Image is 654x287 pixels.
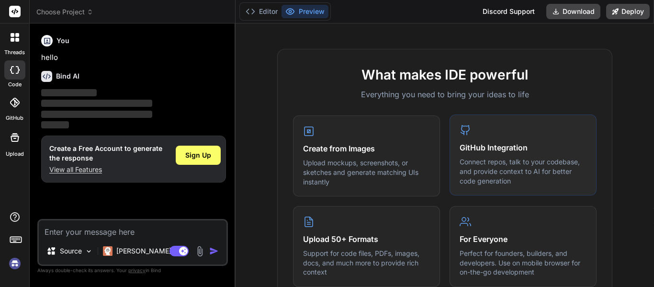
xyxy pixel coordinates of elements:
[103,246,113,256] img: Claude 4 Sonnet
[49,144,162,163] h1: Create a Free Account to generate the response
[116,246,188,256] p: [PERSON_NAME] 4 S..
[4,48,25,57] label: threads
[303,158,430,186] p: Upload mockups, screenshots, or sketches and generate matching UIs instantly
[41,111,152,118] span: ‌
[37,266,228,275] p: Always double-check its answers. Your in Bind
[41,52,226,63] p: hello
[60,246,82,256] p: Source
[36,7,93,17] span: Choose Project
[6,150,24,158] label: Upload
[185,150,211,160] span: Sign Up
[293,89,597,100] p: Everything you need to bring your ideas to life
[460,233,586,245] h4: For Everyone
[41,121,69,128] span: ‌
[56,71,79,81] h6: Bind AI
[56,36,69,46] h6: You
[41,89,97,96] span: ‌
[293,65,597,85] h2: What makes IDE powerful
[460,249,586,277] p: Perfect for founders, builders, and developers. Use on mobile browser for on-the-go development
[460,157,586,185] p: Connect repos, talk to your codebase, and provide context to AI for better code generation
[460,142,586,153] h4: GitHub Integration
[194,246,205,257] img: attachment
[303,233,430,245] h4: Upload 50+ Formats
[7,255,23,272] img: signin
[303,249,430,277] p: Support for code files, PDFs, images, docs, and much more to provide rich context
[85,247,93,255] img: Pick Models
[282,5,328,18] button: Preview
[209,246,219,256] img: icon
[606,4,650,19] button: Deploy
[477,4,541,19] div: Discord Support
[41,100,152,107] span: ‌
[128,267,146,273] span: privacy
[49,165,162,174] p: View all Features
[242,5,282,18] button: Editor
[303,143,430,154] h4: Create from Images
[546,4,600,19] button: Download
[6,114,23,122] label: GitHub
[8,80,22,89] label: code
